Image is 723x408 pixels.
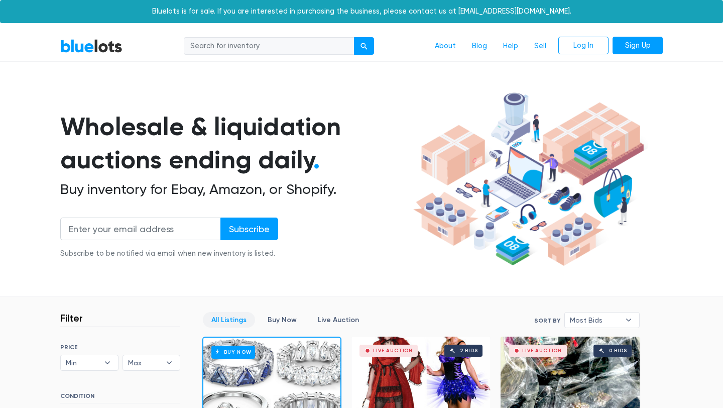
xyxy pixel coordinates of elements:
a: Sell [526,37,554,56]
b: ▾ [159,355,180,370]
span: Most Bids [570,313,620,328]
div: Live Auction [373,348,413,353]
div: 2 bids [460,348,478,353]
h3: Filter [60,312,83,324]
div: Subscribe to be notified via email when new inventory is listed. [60,248,278,259]
h6: CONDITION [60,392,180,403]
div: Live Auction [522,348,562,353]
input: Subscribe [220,218,278,240]
b: ▾ [618,313,639,328]
a: Log In [558,37,609,55]
h2: Buy inventory for Ebay, Amazon, or Shopify. [60,181,410,198]
h6: PRICE [60,344,180,351]
a: BlueLots [60,39,123,53]
b: ▾ [97,355,118,370]
span: Min [66,355,99,370]
span: . [313,145,320,175]
a: Sign Up [613,37,663,55]
div: 0 bids [609,348,627,353]
a: Help [495,37,526,56]
a: Buy Now [259,312,305,328]
input: Enter your email address [60,218,221,240]
a: Live Auction [309,312,368,328]
input: Search for inventory [184,37,354,55]
img: hero-ee84e7d0318cb26816c560f6b4441b76977f77a177738b4e94f68c95b2b83dbb.png [410,88,648,271]
h1: Wholesale & liquidation auctions ending daily [60,110,410,177]
h6: Buy Now [211,346,255,358]
a: Blog [464,37,495,56]
label: Sort By [534,316,560,325]
a: About [427,37,464,56]
span: Max [128,355,161,370]
a: All Listings [203,312,255,328]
